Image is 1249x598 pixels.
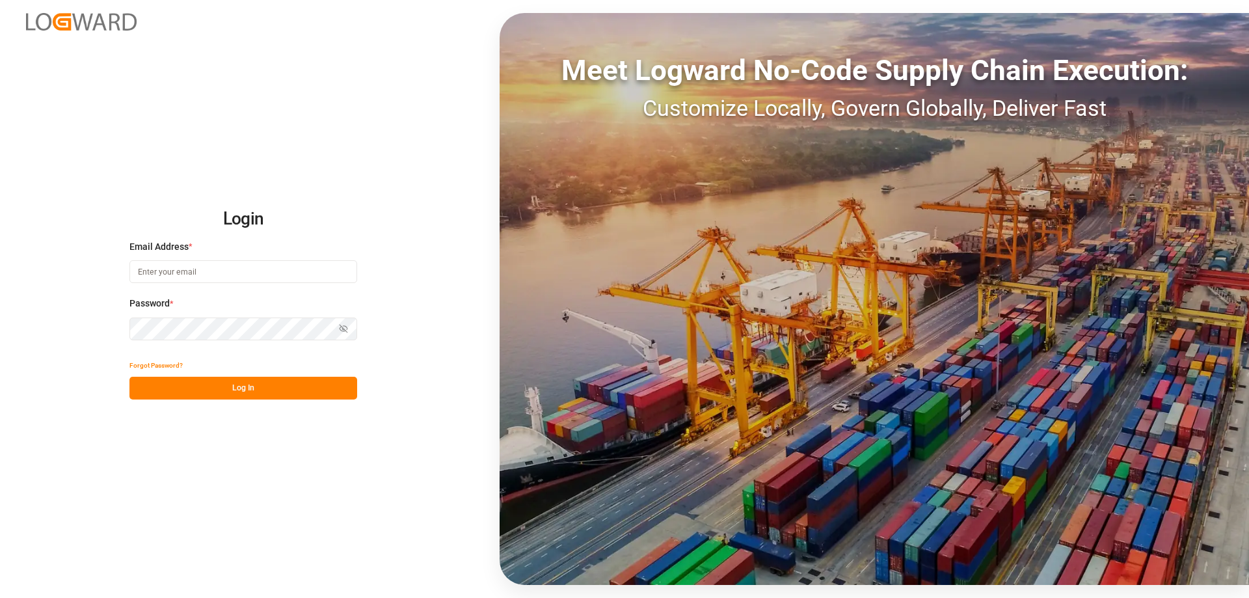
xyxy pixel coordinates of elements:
[129,377,357,400] button: Log In
[129,260,357,283] input: Enter your email
[129,354,183,377] button: Forgot Password?
[129,198,357,240] h2: Login
[500,49,1249,92] div: Meet Logward No-Code Supply Chain Execution:
[26,13,137,31] img: Logward_new_orange.png
[129,240,189,254] span: Email Address
[500,92,1249,125] div: Customize Locally, Govern Globally, Deliver Fast
[129,297,170,310] span: Password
